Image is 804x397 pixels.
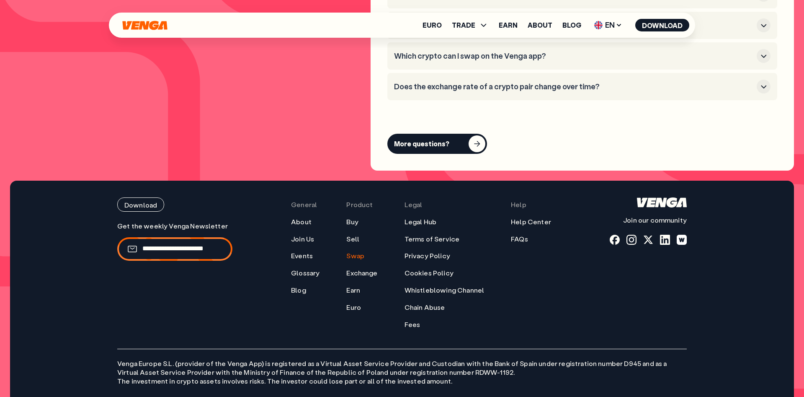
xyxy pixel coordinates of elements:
[121,21,168,30] svg: Home
[405,303,445,312] a: Chain Abuse
[594,21,603,29] img: flag-uk
[346,252,364,260] a: Swap
[346,235,359,244] a: Sell
[291,252,313,260] a: Events
[511,235,528,244] a: FAQs
[405,218,436,226] a: Legal Hub
[346,269,377,278] a: Exchange
[291,200,317,209] span: General
[626,235,636,245] a: instagram
[346,286,360,295] a: Earn
[394,82,753,91] h3: Does the exchange rate of a crypto pair change over time?
[405,269,454,278] a: Cookies Policy
[387,134,487,154] button: More questions?
[394,52,753,61] h3: Which crypto can I swap on the Venga app?
[405,286,484,295] a: Whistleblowing Channel
[405,252,450,260] a: Privacy Policy
[562,22,581,29] a: Blog
[117,222,232,231] p: Get the weekly Venga Newsletter
[346,200,373,209] span: Product
[394,140,449,148] div: More questions?
[511,218,551,226] a: Help Center
[610,235,620,245] a: fb
[511,200,526,209] span: Help
[528,22,552,29] a: About
[346,218,358,226] a: Buy
[291,269,320,278] a: Glossary
[291,218,312,226] a: About
[677,235,687,245] a: warpcast
[405,235,460,244] a: Terms of Service
[405,320,420,329] a: Fees
[452,20,489,30] span: TRADE
[591,18,625,32] span: EN
[452,22,475,29] span: TRADE
[291,286,306,295] a: Blog
[423,22,442,29] a: Euro
[394,80,770,93] button: Does the exchange rate of a crypto pair change over time?
[394,49,770,63] button: Which crypto can I swap on the Venga app?
[643,235,653,245] a: x
[660,235,670,245] a: linkedin
[635,19,689,31] button: Download
[117,197,232,212] a: Download
[117,197,164,212] button: Download
[117,349,687,385] p: Venga Europe S.L. (provider of the Venga App) is registered as a Virtual Asset Service Provider a...
[499,22,518,29] a: Earn
[291,235,314,244] a: Join Us
[610,216,687,225] p: Join our community
[405,200,423,209] span: Legal
[637,197,687,208] svg: Home
[346,303,361,312] a: Euro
